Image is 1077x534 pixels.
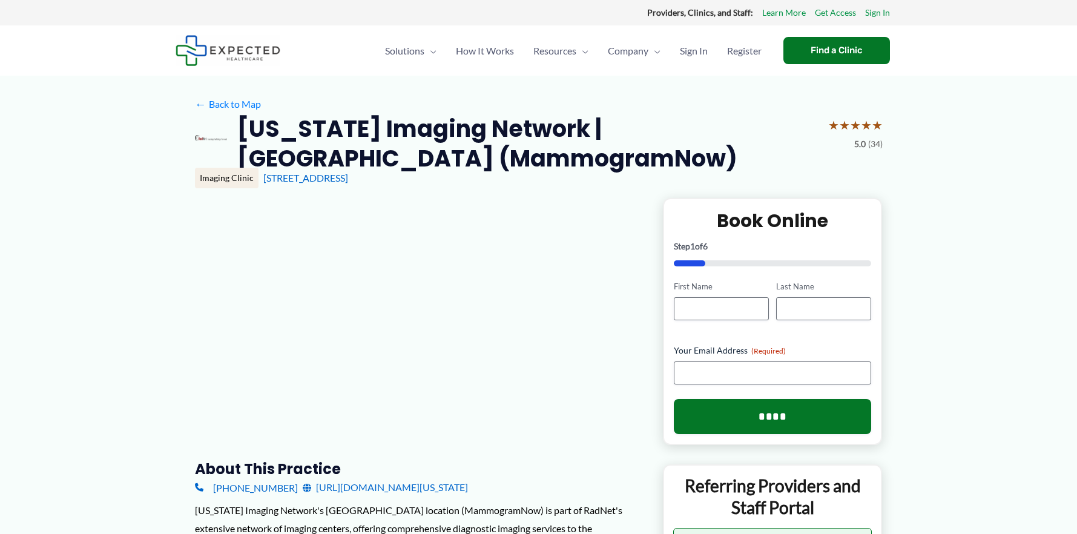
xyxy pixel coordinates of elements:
p: Step of [674,242,872,251]
nav: Primary Site Navigation [375,30,771,72]
span: ★ [861,114,872,136]
span: ★ [850,114,861,136]
a: Get Access [815,5,856,21]
h2: [US_STATE] Imaging Network | [GEOGRAPHIC_DATA] (MammogramNow) [237,114,818,174]
label: Your Email Address [674,344,872,357]
a: Find a Clinic [783,37,890,64]
a: How It Works [446,30,524,72]
span: Menu Toggle [648,30,660,72]
span: (34) [868,136,883,152]
label: First Name [674,281,769,292]
span: ← [195,98,206,110]
label: Last Name [776,281,871,292]
span: ★ [839,114,850,136]
span: ★ [828,114,839,136]
h3: About this practice [195,460,644,478]
span: 6 [703,241,708,251]
span: 1 [690,241,695,251]
div: Imaging Clinic [195,168,259,188]
span: How It Works [456,30,514,72]
span: Sign In [680,30,708,72]
span: Resources [533,30,576,72]
span: Register [727,30,762,72]
a: ResourcesMenu Toggle [524,30,598,72]
a: SolutionsMenu Toggle [375,30,446,72]
span: 5.0 [854,136,866,152]
span: Company [608,30,648,72]
a: [URL][DOMAIN_NAME][US_STATE] [303,478,468,496]
span: ★ [872,114,883,136]
p: Referring Providers and Staff Portal [673,475,872,519]
a: CompanyMenu Toggle [598,30,670,72]
a: [STREET_ADDRESS] [263,172,348,183]
h2: Book Online [674,209,872,232]
a: Learn More [762,5,806,21]
a: ←Back to Map [195,95,261,113]
a: Sign In [865,5,890,21]
a: Sign In [670,30,717,72]
span: Menu Toggle [424,30,436,72]
a: [PHONE_NUMBER] [195,478,298,496]
a: Register [717,30,771,72]
strong: Providers, Clinics, and Staff: [647,7,753,18]
span: Solutions [385,30,424,72]
img: Expected Healthcare Logo - side, dark font, small [176,35,280,66]
span: Menu Toggle [576,30,588,72]
span: (Required) [751,346,786,355]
